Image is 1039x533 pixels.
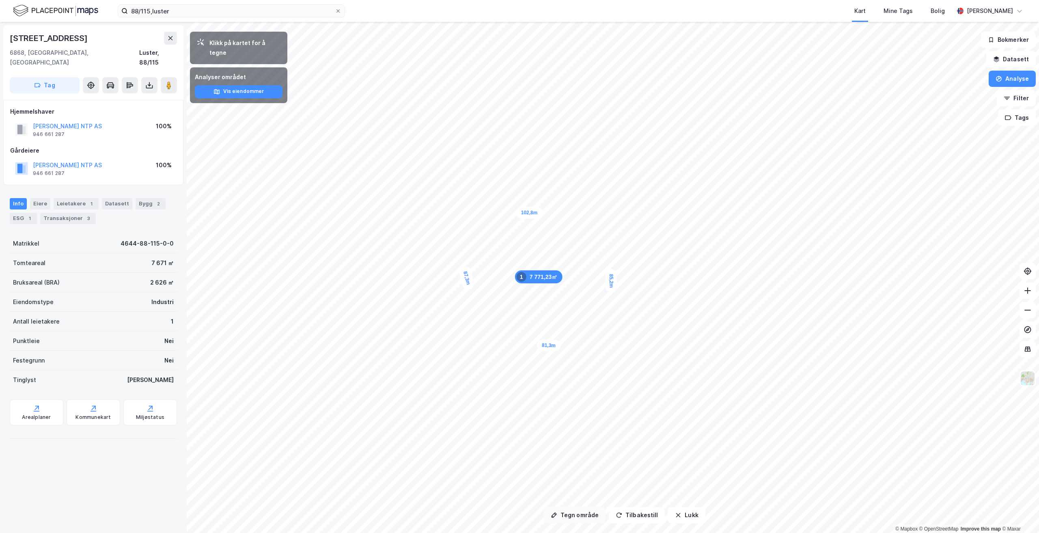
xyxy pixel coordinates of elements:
div: [PERSON_NAME] [967,6,1013,16]
button: Tegn område [544,507,606,523]
div: 100% [156,121,172,131]
img: Z [1020,371,1035,386]
button: Filter [997,90,1036,106]
div: Tinglyst [13,375,36,385]
div: Luster, 88/115 [139,48,177,67]
div: 100% [156,160,172,170]
div: Analyser området [195,72,282,82]
div: Antall leietakere [13,317,60,326]
div: 4644-88-115-0-0 [121,239,174,248]
a: OpenStreetMap [919,526,959,532]
div: 6868, [GEOGRAPHIC_DATA], [GEOGRAPHIC_DATA] [10,48,139,67]
div: Map marker [458,265,475,291]
div: Transaksjoner [40,213,96,224]
img: logo.f888ab2527a4732fd821a326f86c7f29.svg [13,4,98,18]
div: Hjemmelshaver [10,107,177,117]
div: Bruksareal (BRA) [13,278,60,287]
div: 1 [87,200,95,208]
div: Mine Tags [884,6,913,16]
iframe: Chat Widget [998,494,1039,533]
div: Kart [854,6,866,16]
div: Eiere [30,198,50,209]
input: Søk på adresse, matrikkel, gårdeiere, leietakere eller personer [128,5,335,17]
div: Bygg [136,198,166,209]
div: Matrikkel [13,239,39,248]
div: 946 661 287 [33,170,65,177]
div: Festegrunn [13,356,45,365]
div: 946 661 287 [33,131,65,138]
div: Nei [164,356,174,365]
button: Tag [10,77,80,93]
div: Nei [164,336,174,346]
div: Map marker [537,339,561,352]
div: Map marker [515,270,563,283]
div: Info [10,198,27,209]
button: Datasett [986,51,1036,67]
div: Datasett [102,198,132,209]
button: Bokmerker [981,32,1036,48]
div: 1 [517,272,526,282]
button: Vis eiendommer [195,85,282,98]
div: Arealplaner [22,414,51,421]
div: [STREET_ADDRESS] [10,32,89,45]
div: Kontrollprogram for chat [998,494,1039,533]
div: Leietakere [54,198,99,209]
div: Map marker [605,269,617,293]
div: 1 [171,317,174,326]
button: Lukk [668,507,705,523]
a: Improve this map [961,526,1001,532]
button: Analyse [989,71,1036,87]
button: Tilbakestill [609,507,665,523]
div: Klikk på kartet for å tegne [209,38,281,58]
div: ESG [10,213,37,224]
div: Map marker [516,207,542,219]
div: Industri [151,297,174,307]
div: Gårdeiere [10,146,177,155]
div: 2 [154,200,162,208]
div: Bolig [931,6,945,16]
div: Miljøstatus [136,414,164,421]
div: 1 [26,214,34,222]
div: [PERSON_NAME] [127,375,174,385]
div: Eiendomstype [13,297,54,307]
div: 2 626 ㎡ [150,278,174,287]
div: 3 [84,214,93,222]
div: Tomteareal [13,258,45,268]
button: Tags [998,110,1036,126]
a: Mapbox [895,526,918,532]
div: Punktleie [13,336,40,346]
div: 7 671 ㎡ [151,258,174,268]
div: Kommunekart [75,414,111,421]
